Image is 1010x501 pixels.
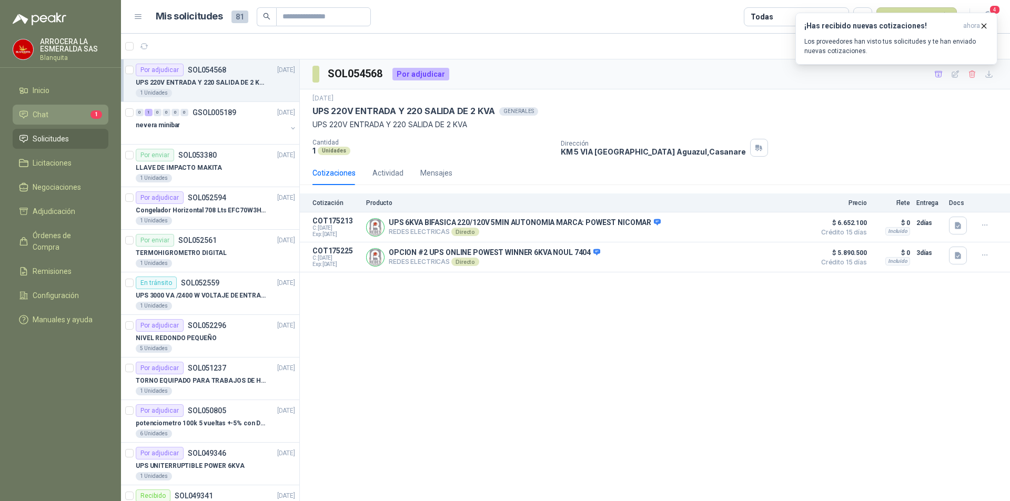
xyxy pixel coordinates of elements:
[136,234,174,247] div: Por enviar
[13,153,108,173] a: Licitaciones
[372,167,403,179] div: Actividad
[136,89,172,97] div: 1 Unidades
[136,106,297,140] a: 0 1 0 0 0 0 GSOL005189[DATE] nevera minibar
[188,322,226,329] p: SOL052296
[312,119,997,130] p: UPS 220V ENTRADA Y 220 SALIDA DE 2 KVA
[804,37,988,56] p: Los proveedores han visto tus solicitudes y te han enviado nuevas cotizaciones.
[312,167,356,179] div: Cotizaciones
[392,68,449,80] div: Por adjudicar
[277,321,295,331] p: [DATE]
[188,407,226,414] p: SOL050805
[367,219,384,236] img: Company Logo
[561,147,746,156] p: KM 5 VIA [GEOGRAPHIC_DATA] Aguazul , Casanare
[277,193,295,203] p: [DATE]
[136,472,172,480] div: 1 Unidades
[136,387,172,395] div: 1 Unidades
[13,310,108,330] a: Manuales y ayuda
[873,199,910,207] p: Flete
[171,109,179,116] div: 0
[420,167,452,179] div: Mensajes
[312,261,360,268] span: Exp: [DATE]
[963,22,980,30] span: ahora
[312,139,552,146] p: Cantidad
[136,120,180,130] p: nevera minibar
[33,206,75,217] span: Adjudicación
[188,364,226,372] p: SOL051237
[277,278,295,288] p: [DATE]
[13,39,33,59] img: Company Logo
[814,199,867,207] p: Precio
[136,418,267,428] p: potenciometro 100k 5 vueltas +-5% con Dial perilla
[312,255,360,261] span: C: [DATE]
[795,13,997,65] button: ¡Has recibido nuevas cotizaciones!ahora Los proveedores han visto tus solicitudes y te han enviad...
[136,109,144,116] div: 0
[136,376,267,386] p: TORNO EQUIPADO PARA TRABAJOS DE HASTA 1 METRO DE PRIMER O SEGUNDA MANO
[136,302,172,310] div: 1 Unidades
[136,404,184,417] div: Por adjudicar
[181,279,219,287] p: SOL052559
[180,109,188,116] div: 0
[231,11,248,23] span: 81
[916,247,943,259] p: 3 días
[277,236,295,246] p: [DATE]
[188,194,226,201] p: SOL052594
[193,109,236,116] p: GSOL005189
[367,249,384,266] img: Company Logo
[989,5,1001,15] span: 4
[389,228,661,236] p: REDES ELECTRICAS
[318,147,350,155] div: Unidades
[277,448,295,458] p: [DATE]
[178,237,217,244] p: SOL052561
[13,129,108,149] a: Solicitudes
[13,261,108,281] a: Remisiones
[13,177,108,197] a: Negociaciones
[814,217,867,229] span: $ 6.652.100
[312,94,334,104] p: [DATE]
[163,109,170,116] div: 0
[121,357,299,400] a: Por adjudicarSOL051237[DATE] TORNO EQUIPADO PARA TRABAJOS DE HASTA 1 METRO DE PRIMER O SEGUNDA MA...
[13,80,108,100] a: Inicio
[277,363,295,373] p: [DATE]
[121,145,299,187] a: Por enviarSOL053380[DATE] LLAVE DE IMPACTO MAKITA1 Unidades
[33,265,72,277] span: Remisiones
[885,227,910,236] div: Incluido
[949,199,970,207] p: Docs
[175,492,213,499] p: SOL049341
[136,447,184,459] div: Por adjudicar
[145,109,153,116] div: 1
[136,217,172,225] div: 1 Unidades
[136,291,267,301] p: UPS 3000 VA /2400 W VOLTAJE DE ENTRADA / SALIDA 12V ON LINE
[312,225,360,231] span: C: [DATE]
[33,181,81,193] span: Negociaciones
[136,362,184,374] div: Por adjudicar
[277,406,295,416] p: [DATE]
[121,443,299,485] a: Por adjudicarSOL049346[DATE] UPS UNITERRUPTIBLE POWER 6KVA1 Unidades
[33,109,48,120] span: Chat
[312,231,360,238] span: Exp: [DATE]
[751,11,773,23] div: Todas
[814,247,867,259] span: $ 5.890.500
[33,85,49,96] span: Inicio
[136,149,174,161] div: Por enviar
[33,314,93,325] span: Manuales y ayuda
[277,491,295,501] p: [DATE]
[312,217,360,225] p: COT175213
[499,107,538,116] div: GENERALES
[13,226,108,257] a: Órdenes de Compra
[136,333,216,343] p: NIVEL REDONDO PEQUEÑO
[312,199,360,207] p: Cotización
[121,400,299,443] a: Por adjudicarSOL050805[DATE] potenciometro 100k 5 vueltas +-5% con Dial perilla6 Unidades
[136,163,222,173] p: LLAVE DE IMPACTO MAKITA
[136,344,172,353] div: 5 Unidades
[312,146,316,155] p: 1
[136,78,267,88] p: UPS 220V ENTRADA Y 220 SALIDA DE 2 KVA
[154,109,161,116] div: 0
[121,187,299,230] a: Por adjudicarSOL052594[DATE] Congelador Horizontal 708 Lts EFC70W3HTW Blanco Modelo EFC70W3HTW Có...
[804,22,959,30] h3: ¡Has recibido nuevas cotizaciones!
[13,105,108,125] a: Chat1
[389,258,600,266] p: REDES ELECTRICAS
[136,191,184,204] div: Por adjudicar
[121,59,299,102] a: Por adjudicarSOL054568[DATE] UPS 220V ENTRADA Y 220 SALIDA DE 2 KVA1 Unidades
[136,259,172,268] div: 1 Unidades
[136,430,172,438] div: 6 Unidades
